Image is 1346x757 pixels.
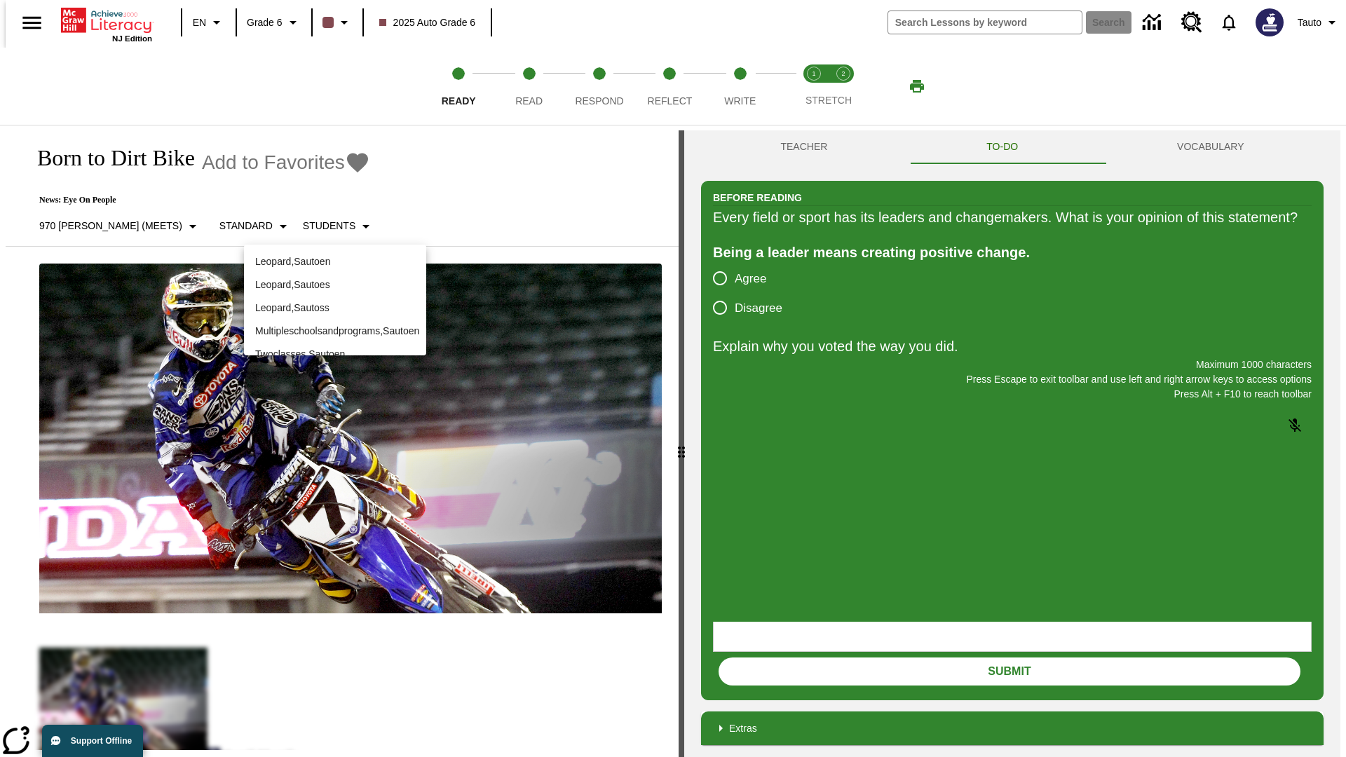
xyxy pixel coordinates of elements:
p: Twoclasses , Sautoen [255,347,415,362]
body: Explain why you voted the way you did. Maximum 1000 characters Press Alt + F10 to reach toolbar P... [6,11,205,24]
p: Leopard , Sautoes [255,278,415,292]
p: Leopard , Sautoen [255,254,415,269]
p: Leopard , Sautoss [255,301,415,315]
p: Multipleschoolsandprograms , Sautoen [255,324,415,339]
